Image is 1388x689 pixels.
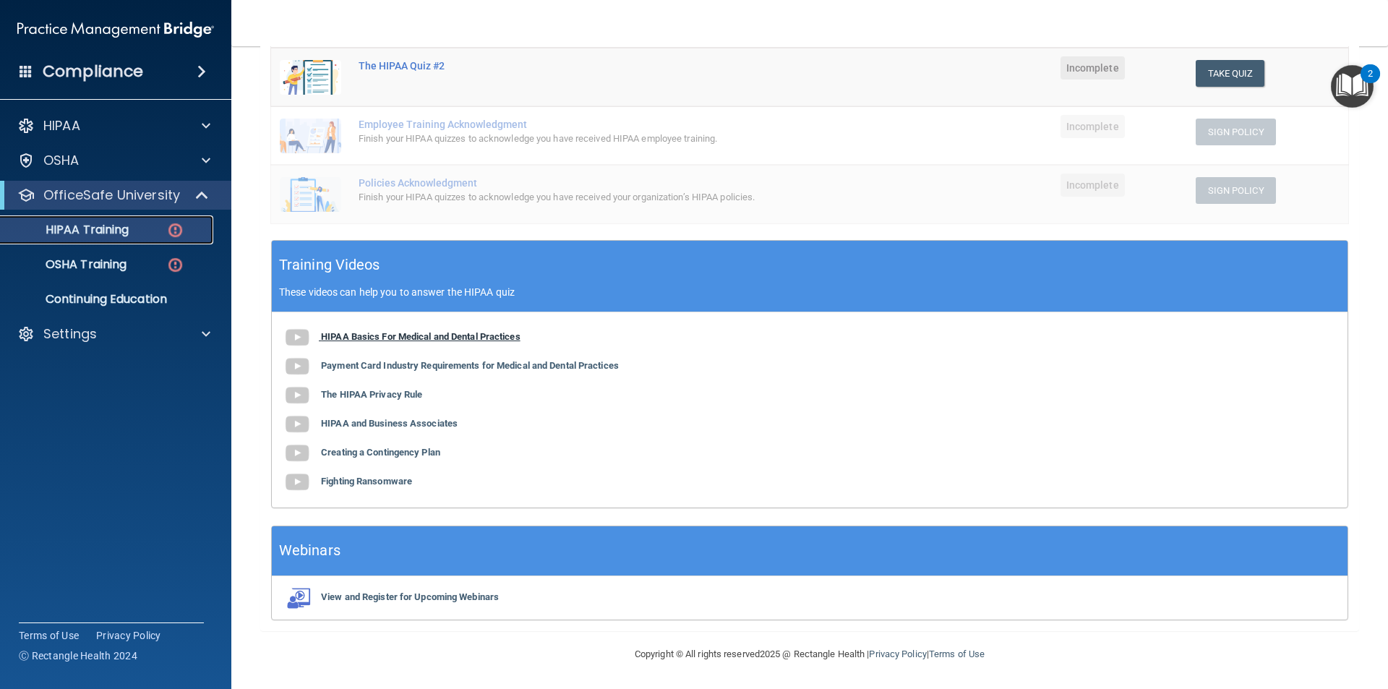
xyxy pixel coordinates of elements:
[283,323,312,352] img: gray_youtube_icon.38fcd6cc.png
[1061,56,1125,80] span: Incomplete
[359,189,875,206] div: Finish your HIPAA quizzes to acknowledge you have received your organization’s HIPAA policies.
[1368,74,1373,93] div: 2
[546,631,1074,677] div: Copyright © All rights reserved 2025 @ Rectangle Health | |
[321,591,499,602] b: View and Register for Upcoming Webinars
[19,649,137,663] span: Ⓒ Rectangle Health 2024
[359,119,875,130] div: Employee Training Acknowledgment
[17,325,210,343] a: Settings
[283,439,312,468] img: gray_youtube_icon.38fcd6cc.png
[17,15,214,44] img: PMB logo
[321,331,520,342] b: HIPAA Basics For Medical and Dental Practices
[283,410,312,439] img: gray_youtube_icon.38fcd6cc.png
[283,381,312,410] img: gray_youtube_icon.38fcd6cc.png
[321,476,412,487] b: Fighting Ransomware
[359,177,875,189] div: Policies Acknowledgment
[43,117,80,134] p: HIPAA
[359,60,875,72] div: The HIPAA Quiz #2
[17,187,210,204] a: OfficeSafe University
[9,257,127,272] p: OSHA Training
[43,61,143,82] h4: Compliance
[9,223,129,237] p: HIPAA Training
[1061,115,1125,138] span: Incomplete
[321,360,619,371] b: Payment Card Industry Requirements for Medical and Dental Practices
[43,152,80,169] p: OSHA
[283,468,312,497] img: gray_youtube_icon.38fcd6cc.png
[166,256,184,274] img: danger-circle.6113f641.png
[1196,177,1276,204] button: Sign Policy
[9,292,207,307] p: Continuing Education
[96,628,161,643] a: Privacy Policy
[869,649,926,659] a: Privacy Policy
[283,352,312,381] img: gray_youtube_icon.38fcd6cc.png
[43,325,97,343] p: Settings
[321,447,440,458] b: Creating a Contingency Plan
[321,389,422,400] b: The HIPAA Privacy Rule
[359,130,875,147] div: Finish your HIPAA quizzes to acknowledge you have received HIPAA employee training.
[279,538,340,563] h5: Webinars
[17,152,210,169] a: OSHA
[1196,60,1265,87] button: Take Quiz
[17,117,210,134] a: HIPAA
[283,587,312,609] img: webinarIcon.c7ebbf15.png
[166,221,184,239] img: danger-circle.6113f641.png
[1061,174,1125,197] span: Incomplete
[279,252,380,278] h5: Training Videos
[1331,65,1374,108] button: Open Resource Center, 2 new notifications
[929,649,985,659] a: Terms of Use
[1196,119,1276,145] button: Sign Policy
[321,418,458,429] b: HIPAA and Business Associates
[19,628,79,643] a: Terms of Use
[279,286,1340,298] p: These videos can help you to answer the HIPAA quiz
[43,187,180,204] p: OfficeSafe University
